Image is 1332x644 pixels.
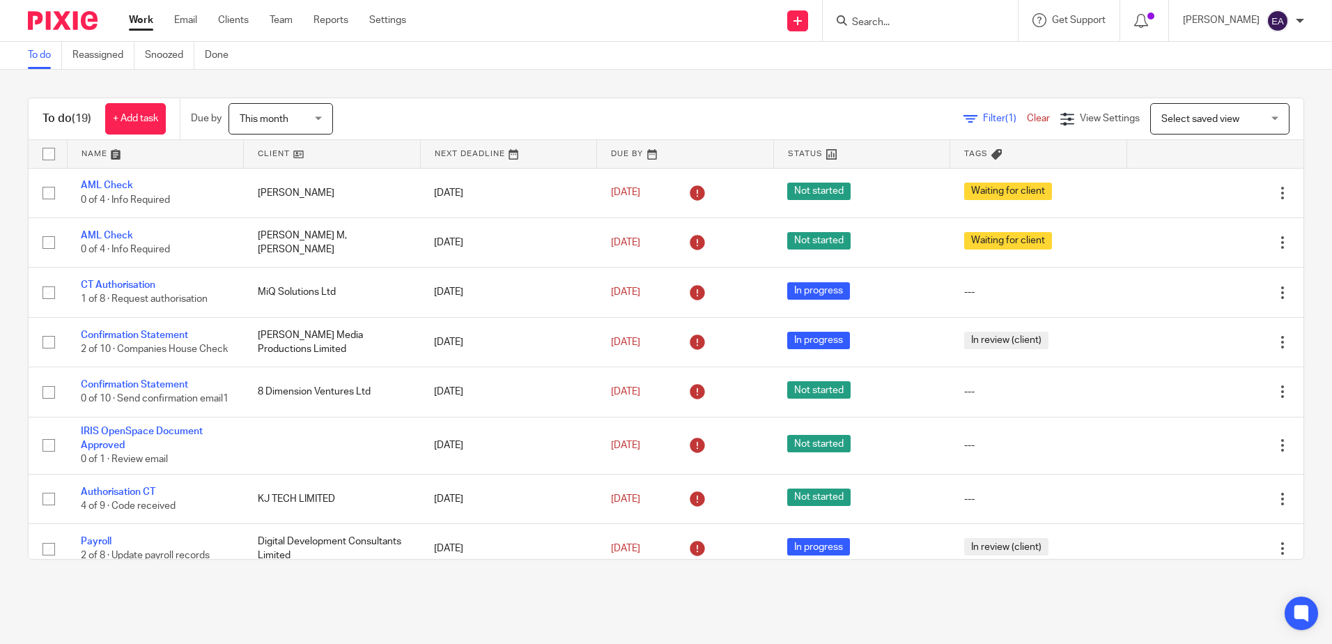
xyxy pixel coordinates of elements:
[81,245,170,254] span: 0 of 4 · Info Required
[611,544,640,553] span: [DATE]
[105,103,166,135] a: + Add task
[420,367,597,417] td: [DATE]
[420,474,597,523] td: [DATE]
[964,285,1113,299] div: ---
[1161,114,1239,124] span: Select saved view
[72,42,134,69] a: Reassigned
[420,417,597,474] td: [DATE]
[42,112,91,126] h1: To do
[81,537,111,546] a: Payroll
[81,487,155,497] a: Authorisation CT
[611,188,640,198] span: [DATE]
[611,440,640,450] span: [DATE]
[81,394,229,404] span: 0 of 10 · Send confirmation email1
[244,217,421,267] td: [PERSON_NAME] M, [PERSON_NAME]
[964,150,988,158] span: Tags
[420,524,597,574] td: [DATE]
[81,551,210,561] span: 2 of 8 · Update payroll records
[983,114,1027,123] span: Filter
[240,114,288,124] span: This month
[244,268,421,317] td: MiQ Solutions Ltd
[244,317,421,367] td: [PERSON_NAME] Media Productions Limited
[28,11,98,30] img: Pixie
[81,380,188,390] a: Confirmation Statement
[81,231,133,240] a: AML Check
[420,168,597,217] td: [DATE]
[787,282,850,300] span: In progress
[81,455,168,465] span: 0 of 1 · Review email
[611,337,640,347] span: [DATE]
[28,42,62,69] a: To do
[964,332,1048,349] span: In review (client)
[1005,114,1016,123] span: (1)
[191,112,222,125] p: Due by
[851,17,976,29] input: Search
[611,238,640,247] span: [DATE]
[81,427,203,450] a: IRIS OpenSpace Document Approved
[313,13,348,27] a: Reports
[81,501,176,511] span: 4 of 9 · Code received
[129,13,153,27] a: Work
[81,280,155,290] a: CT Authorisation
[420,317,597,367] td: [DATE]
[611,387,640,397] span: [DATE]
[964,183,1052,200] span: Waiting for client
[964,232,1052,250] span: Waiting for client
[1183,13,1260,27] p: [PERSON_NAME]
[145,42,194,69] a: Snoozed
[244,168,421,217] td: [PERSON_NAME]
[81,295,208,305] span: 1 of 8 · Request authorisation
[244,474,421,523] td: KJ TECH LIMITED
[1027,114,1050,123] a: Clear
[81,330,188,340] a: Confirmation Statement
[81,195,170,205] span: 0 of 4 · Info Required
[270,13,293,27] a: Team
[174,13,197,27] a: Email
[787,435,851,452] span: Not started
[964,538,1048,555] span: In review (client)
[81,344,228,354] span: 2 of 10 · Companies House Check
[787,332,850,349] span: In progress
[244,524,421,574] td: Digital Development Consultants Limited
[1080,114,1140,123] span: View Settings
[787,183,851,200] span: Not started
[787,489,851,506] span: Not started
[787,381,851,399] span: Not started
[611,287,640,297] span: [DATE]
[964,492,1113,506] div: ---
[420,268,597,317] td: [DATE]
[205,42,239,69] a: Done
[787,232,851,250] span: Not started
[1052,15,1106,25] span: Get Support
[964,385,1113,399] div: ---
[787,538,850,555] span: In progress
[964,438,1113,452] div: ---
[611,494,640,504] span: [DATE]
[218,13,249,27] a: Clients
[72,113,91,124] span: (19)
[369,13,406,27] a: Settings
[244,367,421,417] td: 8 Dimension Ventures Ltd
[420,217,597,267] td: [DATE]
[81,181,133,190] a: AML Check
[1267,10,1289,32] img: svg%3E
